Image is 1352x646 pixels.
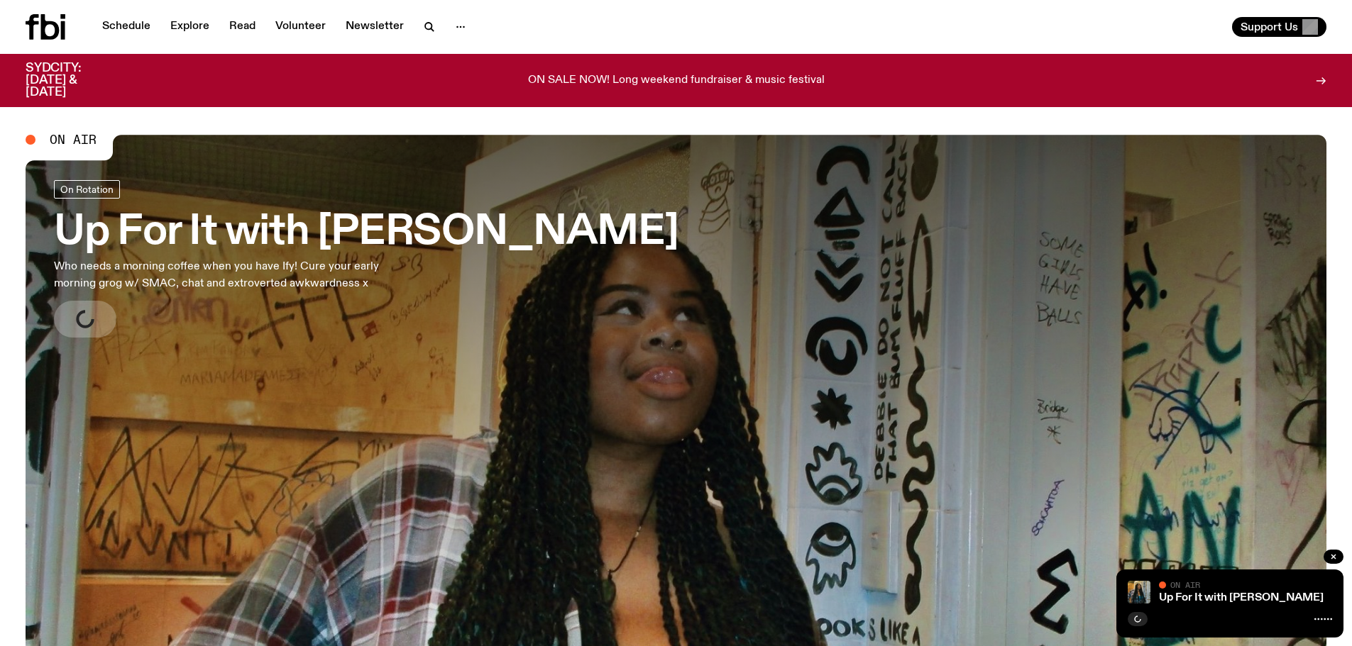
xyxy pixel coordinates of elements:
[1241,21,1298,33] span: Support Us
[1159,592,1324,603] a: Up For It with [PERSON_NAME]
[26,62,116,99] h3: SYDCITY: [DATE] & [DATE]
[54,213,678,252] h3: Up For It with [PERSON_NAME]
[1128,581,1150,603] img: Ify - a Brown Skin girl with black braided twists, looking up to the side with her tongue stickin...
[221,17,264,37] a: Read
[162,17,218,37] a: Explore
[54,180,678,338] a: Up For It with [PERSON_NAME]Who needs a morning coffee when you have Ify! Cure your early morning...
[1170,580,1200,589] span: On Air
[1232,17,1326,37] button: Support Us
[267,17,334,37] a: Volunteer
[528,74,825,87] p: ON SALE NOW! Long weekend fundraiser & music festival
[54,180,120,199] a: On Rotation
[50,133,97,146] span: On Air
[94,17,159,37] a: Schedule
[54,258,417,292] p: Who needs a morning coffee when you have Ify! Cure your early morning grog w/ SMAC, chat and extr...
[337,17,412,37] a: Newsletter
[60,184,114,194] span: On Rotation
